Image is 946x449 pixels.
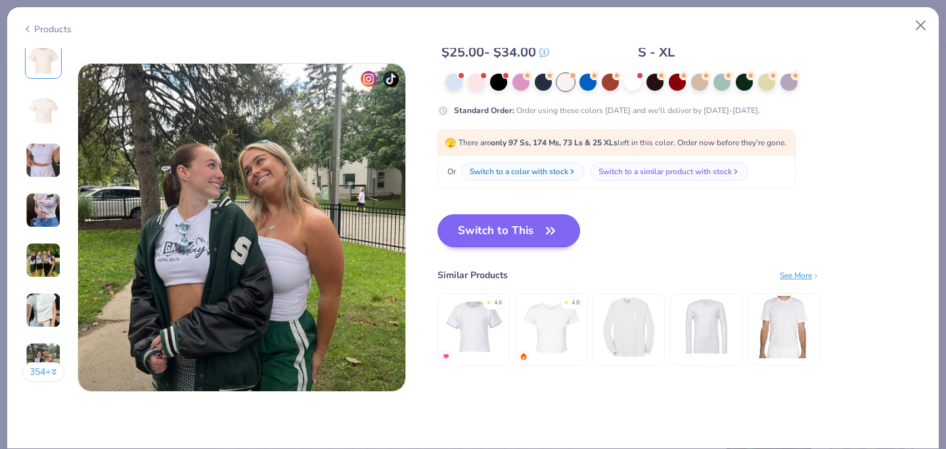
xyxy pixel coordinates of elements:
img: Back [28,95,59,126]
strong: Standard Order : [454,105,514,115]
button: Switch to a similar product with stock [590,162,748,181]
img: User generated content [26,243,61,278]
span: 🫣 [445,137,456,149]
button: Switch to a color with stock [461,162,585,181]
div: 4.6 [494,298,502,308]
button: Close [909,13,934,38]
img: 83479ee8-8baf-4d36-87b4-9f986dba5f51 [78,64,405,391]
div: 4.8 [572,298,579,308]
strong: only 97 Ss, 174 Ms, 73 Ls & 25 XLs [491,137,618,148]
div: Switch to a similar product with stock [598,166,732,177]
div: Similar Products [438,268,508,282]
div: $ 25.00 - $ 34.00 [441,44,549,60]
img: User generated content [26,343,61,378]
div: See More [780,269,820,281]
button: 354+ [22,362,65,382]
img: User generated content [26,293,61,328]
img: trending.gif [520,352,528,360]
img: Bella + Canvas Ladies' Micro Ribbed Baby Tee [520,295,583,358]
img: MostFav.gif [442,352,450,360]
img: Los Angeles Apparel S/S Cotton-Poly Crew 3.8 Oz [753,295,815,358]
div: ★ [486,298,491,304]
div: Switch to a color with stock [470,166,568,177]
span: There are left in this color. Order now before they're gone. [445,137,786,148]
div: Products [22,22,72,36]
img: Gildan Adult Ultra Cotton 6 Oz. Long-Sleeve Pocket T-Shirt [598,295,660,358]
div: ★ [564,298,569,304]
div: S - XL [638,44,676,60]
div: Order using these colors [DATE] and we'll deliver by [DATE]-[DATE]. [454,104,760,116]
img: insta-icon.png [361,71,376,87]
img: Fresh Prints Ringer Mini Tee [443,295,505,358]
img: Bella + Canvas Unisex Jersey Long-Sleeve V-Neck T-Shirt [675,295,738,358]
img: Front [28,45,59,76]
img: tiktok-icon.png [383,71,399,87]
span: Or [445,166,456,177]
button: Switch to This [438,214,580,247]
img: User generated content [26,143,61,178]
img: User generated content [26,193,61,228]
